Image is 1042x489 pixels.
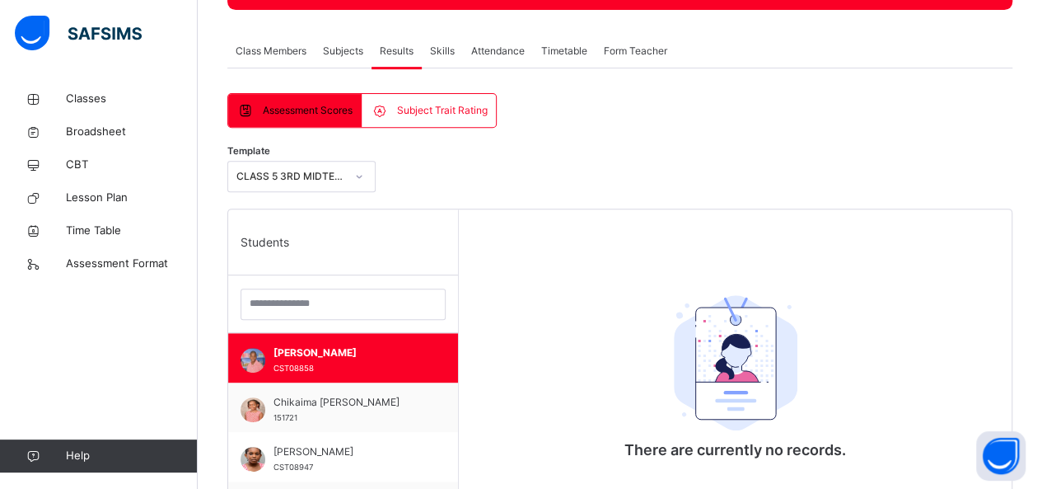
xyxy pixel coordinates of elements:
[397,103,488,118] span: Subject Trait Rating
[66,223,198,239] span: Time Table
[323,44,363,59] span: Subjects
[66,91,198,107] span: Classes
[66,157,198,173] span: CBT
[66,256,198,272] span: Assessment Format
[66,190,198,206] span: Lesson Plan
[471,44,525,59] span: Attendance
[380,44,414,59] span: Results
[430,44,455,59] span: Skills
[15,16,142,50] img: safsims
[241,348,265,373] img: CST08858.png
[241,233,289,251] span: Students
[241,447,265,472] img: CST08947.png
[273,463,313,472] span: CST08947
[241,397,265,422] img: 151721.png
[227,144,270,158] span: Template
[541,44,587,59] span: Timetable
[273,364,314,373] span: CST08858
[236,169,345,184] div: CLASS 5 3RD MIDTERM([DATE]-[DATE])
[624,439,846,461] p: There are currently no records.
[66,448,197,464] span: Help
[976,431,1026,481] button: Open asap
[604,44,667,59] span: Form Teacher
[273,444,421,459] span: [PERSON_NAME]
[236,44,306,59] span: Class Members
[263,103,353,118] span: Assessment Scores
[273,346,421,360] span: [PERSON_NAME]
[624,261,846,294] div: There are currently no records.
[66,124,198,140] span: Broadsheet
[273,395,421,410] span: Chikaima [PERSON_NAME]
[674,295,797,430] img: student.207b5acb3037b72b59086e8b1a17b1d0.svg
[273,413,297,422] span: 151721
